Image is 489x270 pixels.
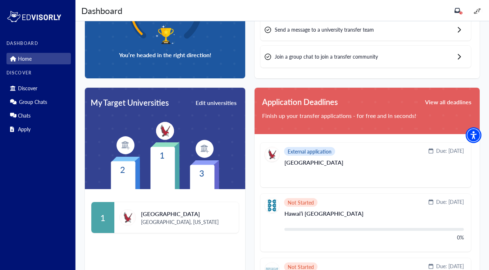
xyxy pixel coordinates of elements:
[288,200,314,205] span: Not Started
[199,167,204,179] text: 3
[262,96,338,108] span: Application Deadlines
[275,26,374,33] span: Send a message to a university transfer team
[116,136,134,154] img: item-logo
[457,234,464,241] div: 0%
[6,70,71,75] label: DISCOVER
[6,41,71,46] label: DASHBOARD
[6,53,71,64] div: Home
[466,127,481,143] div: Accessibility Menu
[288,149,332,154] span: External application
[288,265,314,269] span: Not Started
[19,99,47,105] p: Group Chats
[18,113,31,119] p: Chats
[460,11,462,15] span: 5
[195,98,237,108] button: Edit universities
[424,96,472,108] button: View all deadlines
[100,211,105,224] span: 1
[141,210,219,218] span: [GEOGRAPHIC_DATA]
[275,53,378,60] span: Join a group chat to join a transfer community
[6,82,71,94] div: Discover
[119,209,136,226] img: item-logo
[155,23,175,45] img: trophy-icon
[473,6,482,16] img: image
[18,56,32,62] p: Home
[141,218,219,226] span: [GEOGRAPHIC_DATA], [US_STATE]
[91,97,169,109] span: My Target Universities
[265,147,279,162] img: Montclair State University
[81,4,122,17] div: Dashboard
[196,140,214,158] img: item-logo
[284,160,464,171] p: [GEOGRAPHIC_DATA]
[436,262,464,270] span: Due: [DATE]
[6,110,71,121] div: Chats
[18,126,31,132] p: Apply
[6,96,71,107] div: Group Chats
[6,123,71,135] div: Apply
[265,198,279,213] img: Hawai‘i Pacific University
[436,147,464,155] span: Due: [DATE]
[436,198,464,206] span: Due: [DATE]
[262,111,472,120] p: Finish up your transfer applications - for free and in seconds!
[160,149,165,161] text: 1
[119,51,211,59] span: You’re headed in the right direction!
[156,122,174,140] img: item-logo
[454,8,460,13] a: 5
[6,9,62,24] img: logo
[120,163,125,175] text: 2
[18,85,37,91] p: Discover
[284,211,464,222] p: Hawai‘i [GEOGRAPHIC_DATA]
